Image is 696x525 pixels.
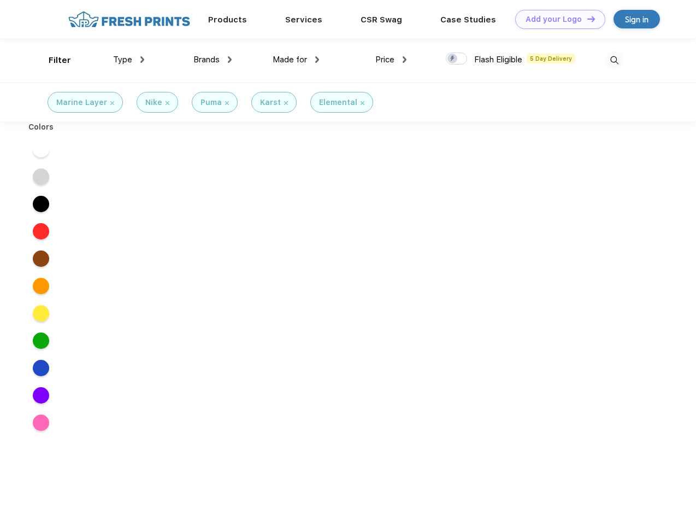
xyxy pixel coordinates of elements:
[49,54,71,67] div: Filter
[361,101,364,105] img: filter_cancel.svg
[113,55,132,65] span: Type
[208,15,247,25] a: Products
[375,55,394,65] span: Price
[527,54,575,63] span: 5 Day Delivery
[56,97,107,108] div: Marine Layer
[625,13,648,26] div: Sign in
[403,56,406,63] img: dropdown.png
[65,10,193,29] img: fo%20logo%202.webp
[526,15,582,24] div: Add your Logo
[474,55,522,65] span: Flash Eligible
[20,121,62,133] div: Colors
[319,97,357,108] div: Elemental
[145,97,162,108] div: Nike
[361,15,402,25] a: CSR Swag
[605,51,623,69] img: desktop_search.svg
[285,15,322,25] a: Services
[614,10,660,28] a: Sign in
[140,56,144,63] img: dropdown.png
[166,101,169,105] img: filter_cancel.svg
[200,97,222,108] div: Puma
[315,56,319,63] img: dropdown.png
[110,101,114,105] img: filter_cancel.svg
[228,56,232,63] img: dropdown.png
[587,16,595,22] img: DT
[260,97,281,108] div: Karst
[193,55,220,65] span: Brands
[225,101,229,105] img: filter_cancel.svg
[284,101,288,105] img: filter_cancel.svg
[273,55,307,65] span: Made for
